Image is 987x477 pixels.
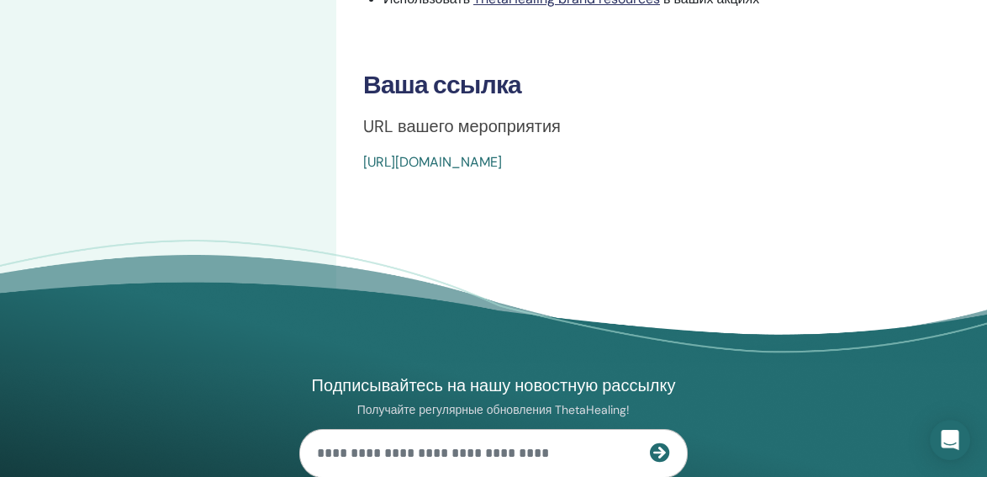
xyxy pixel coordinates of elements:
p: URL вашего мероприятия [363,114,982,139]
h3: Ваша ссылка [363,70,982,100]
p: Получайте регулярные обновления ThetaHealing! [299,402,688,417]
a: [URL][DOMAIN_NAME] [363,153,502,171]
h4: Подписывайтесь на нашу новостную рассылку [299,374,688,396]
div: Open Intercom Messenger [930,420,970,460]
